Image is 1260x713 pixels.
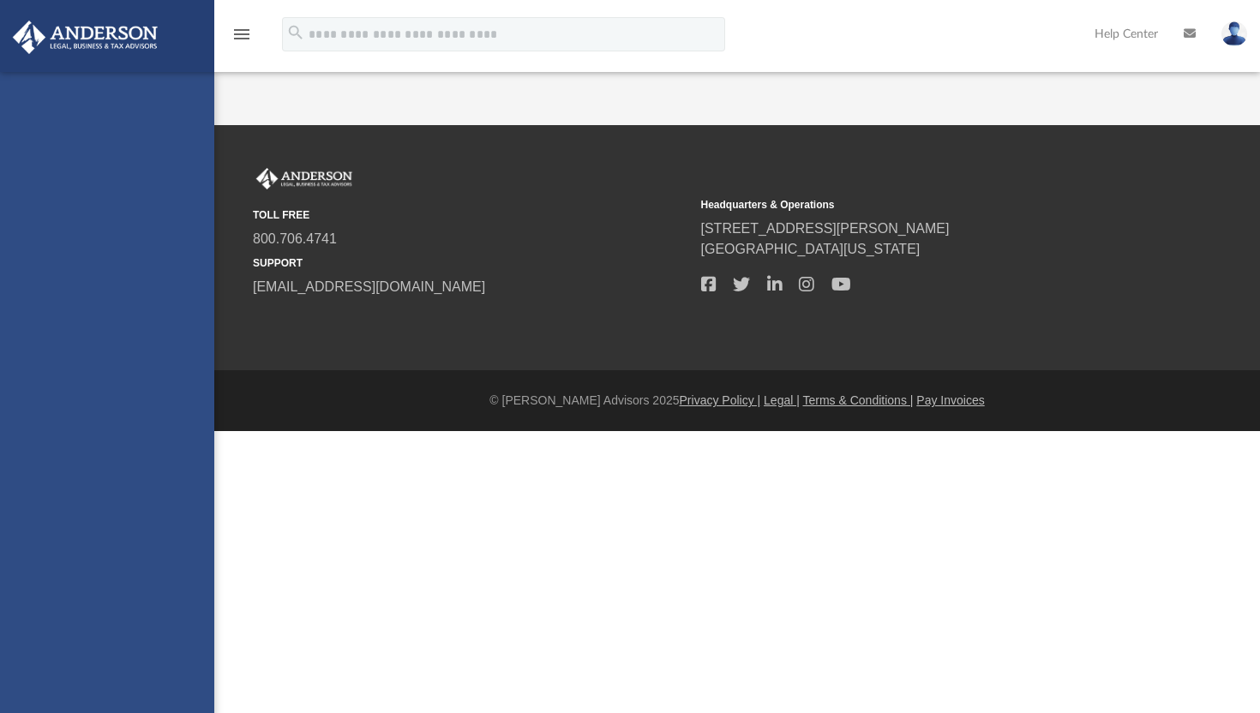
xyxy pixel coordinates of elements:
[1221,21,1247,46] img: User Pic
[8,21,163,54] img: Anderson Advisors Platinum Portal
[701,221,950,236] a: [STREET_ADDRESS][PERSON_NAME]
[214,392,1260,410] div: © [PERSON_NAME] Advisors 2025
[286,23,305,42] i: search
[231,24,252,45] i: menu
[803,393,914,407] a: Terms & Conditions |
[916,393,984,407] a: Pay Invoices
[253,207,689,223] small: TOLL FREE
[764,393,800,407] a: Legal |
[701,242,921,256] a: [GEOGRAPHIC_DATA][US_STATE]
[231,33,252,45] a: menu
[253,279,485,294] a: [EMAIL_ADDRESS][DOMAIN_NAME]
[701,197,1137,213] small: Headquarters & Operations
[680,393,761,407] a: Privacy Policy |
[253,168,356,190] img: Anderson Advisors Platinum Portal
[253,255,689,271] small: SUPPORT
[253,231,337,246] a: 800.706.4741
